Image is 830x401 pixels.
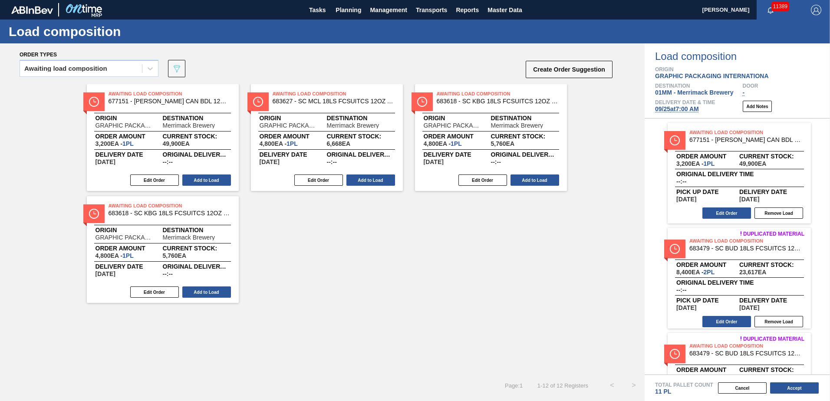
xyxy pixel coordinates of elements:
span: 01MM - Merrimack Brewery [655,89,734,96]
span: Current Stock: [739,367,802,372]
span: Original delivery time [676,280,802,285]
span: Pick up Date [676,298,739,303]
span: ,49,900,EA, [163,141,190,147]
span: 683479 - SC BUD 18LS FCSUITCS 12OZ HULK HANDLE 09 [689,245,804,252]
button: Edit Order [130,174,179,186]
span: ,23,617,EA [739,374,766,380]
button: Add to Load [511,174,559,186]
span: 11389 [771,2,789,11]
span: ,6,668,EA, [327,141,351,147]
button: Edit Order [294,174,343,186]
span: Merrimack Brewery [327,122,379,128]
span: 1,PL [122,252,134,259]
span: 683627 - SC MCL 18LS FCSUITCS 12OZ AQUEOUS COATIN [273,98,394,105]
span: 09/28/2025 [96,271,115,277]
span: Current Stock: [739,154,802,159]
span: Destination [327,115,394,121]
span: Awaiting Load Composition [109,201,230,210]
span: Order amount [96,246,163,251]
span: Awaiting Load Composition [273,89,394,98]
span: 677151 - CARR CAN BDL 12OZ 2025 TWNSTK 30/12 CAN [689,137,804,143]
img: Logout [811,5,821,15]
span: Destination [163,227,230,233]
span: GRAPHIC PACKAGING INTERNATIONA [655,72,769,79]
button: > [623,375,645,396]
button: Edit Order [702,316,751,327]
span: --:-- [491,159,501,165]
span: GRAPHIC PACKAGING INTERNATIONA [260,122,318,128]
span: Origin [260,115,327,121]
img: status [253,97,263,107]
span: Order types [20,52,57,58]
span: Pick up Date [676,189,739,194]
span: 4,800EA-1PL [260,141,298,147]
div: Duplicated material [668,231,804,237]
span: 1,PL [287,140,298,147]
span: statusAwaiting Load Composition683618 - SC KBG 18LS FCSUITCS 12OZ URL AND QR CODOriginGRAPHIC PAC... [415,84,567,191]
span: Reports [456,5,479,15]
button: Accept [770,382,819,394]
span: 1,PL [451,140,462,147]
span: Original delivery time [163,264,230,269]
span: Destination [655,83,743,89]
span: Delivery Date [96,152,163,157]
span: ,10/08/2025 [676,196,696,202]
span: Destination [163,115,230,121]
span: Original delivery time [163,152,230,157]
span: 2,PL [704,269,715,276]
img: status [417,97,427,107]
span: ,09/26/2025 [676,305,696,311]
button: Add to Load [346,174,395,186]
button: Edit Order [702,207,751,219]
span: Management [370,5,407,15]
span: Awaiting Load Composition [689,128,811,137]
span: 1,PL [704,160,715,167]
img: status [89,209,99,219]
span: Destination [491,115,558,121]
span: - [743,89,745,96]
span: ,5,760,EA, [163,253,187,259]
span: ,49,900,EA [739,161,766,167]
span: 8,400EA-2PL [676,374,715,380]
span: Delivery Date [739,189,802,194]
span: Order amount [96,134,163,139]
span: Merrimack Brewery [163,122,215,128]
span: statusAwaiting Load Composition677151 - [PERSON_NAME] CAN BDL 12OZ 2025 TWNSTK 30/12 CANOriginGRA... [87,84,239,191]
span: Delivery Date & Time [655,100,715,105]
span: 677151 - CARR CAN BDL 12OZ 2025 TWNSTK 30/12 CAN [109,98,230,105]
div: Awaiting load composition [24,66,107,72]
span: Current Stock: [491,134,558,139]
span: Transports [416,5,447,15]
span: Order amount [676,367,739,372]
span: 09/25 at 7:00 AM [655,105,699,112]
button: Notifications [757,4,784,16]
span: Current Stock: [163,134,230,139]
span: 683618 - SC KBG 18LS FCSUITCS 12OZ URL AND QR COD [109,210,230,217]
button: Edit Order [130,286,179,298]
button: Edit Order [458,174,507,186]
span: 8,400EA-2PL [676,269,715,275]
span: 10/13/2025 [96,159,115,165]
img: status [670,349,680,359]
img: TNhmsLtSVTkK8tSr43FrP2fwEKptu5GPRR3wAAAABJRU5ErkJggg== [11,6,53,14]
span: Origin [96,115,163,121]
span: Master Data [487,5,522,15]
span: Merrimack Brewery [491,122,543,128]
span: --:-- [327,159,337,165]
span: GRAPHIC PACKAGING INTERNATIONA [96,234,154,240]
span: Awaiting Load Composition [689,237,811,245]
button: < [601,375,623,396]
img: status [670,135,680,145]
span: Original delivery time [676,171,802,177]
span: statusAwaiting Load Composition677151 - [PERSON_NAME] CAN BDL 12OZ 2025 TWNSTK 30/12 CANOrder amo... [645,118,830,224]
span: 3,200EA-1PL [96,141,134,147]
span: 1,PL [122,140,134,147]
button: Remove Load [754,207,803,219]
span: Awaiting Load Composition [109,89,230,98]
span: 683618 - SC KBG 18LS FCSUITCS 12OZ URL AND QR COD [437,98,558,105]
span: 4,800EA-1PL [424,141,462,147]
span: 3,200EA-1PL [676,161,715,167]
span: ,23,617,EA [739,269,766,275]
span: Order amount [676,262,739,267]
h1: Load composition [9,26,163,36]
